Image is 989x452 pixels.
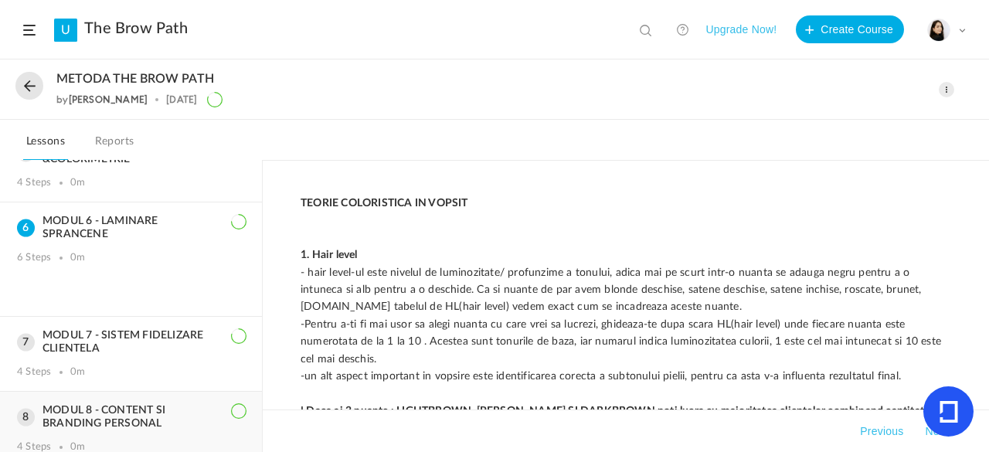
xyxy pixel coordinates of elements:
div: [DATE] [166,94,197,105]
button: Create Course [796,15,904,43]
a: U [54,19,77,42]
div: 4 Steps [17,177,51,189]
div: by [56,94,148,105]
a: Lessons [23,131,68,161]
div: 0m [70,177,85,189]
div: 0m [70,252,85,264]
a: The Brow Path [84,19,188,38]
h3: MODUL 6 - LAMINARE SPRANCENE [17,215,245,241]
strong: 1. Hair level [301,250,358,260]
span: METODA THE BROW PATH [56,72,214,87]
p: - hair level-ul este nivelul de luminozitate/ profunzime a tonului, adica mai pe scurt intr-o nua... [301,264,951,316]
button: Upgrade Now! [705,15,777,43]
a: [PERSON_NAME] [69,93,148,105]
p: -Pentru a-ti fi mai usor sa alegi nuanta cu care vrei sa lucrezi, ghideaza-te dupa scara HL(hair ... [301,316,951,368]
strong: TEORIE COLORISTICA IN VOPSIT [301,198,468,209]
h3: MODUL 7 - SISTEM FIDELIZARE CLIENTELA [17,329,245,355]
button: Next [922,422,951,440]
div: 6 Steps [17,252,51,264]
strong: ! Daca ai 3 nuante : LIGHTBROWN, [PERSON_NAME] SI DARKBROWN poti lucra cu majoritatea clientelor ... [301,406,936,433]
a: Reports [92,131,138,161]
h3: MODUL 8 - CONTENT SI BRANDING PERSONAL [17,404,245,430]
p: -un alt aspect important in vopsire este identificarea corecta a subtonului pielii, pentru ca ast... [301,368,951,385]
div: 0m [70,366,85,379]
img: poza-profil.jpg [928,19,950,41]
button: Previous [857,422,906,440]
div: 4 Steps [17,366,51,379]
